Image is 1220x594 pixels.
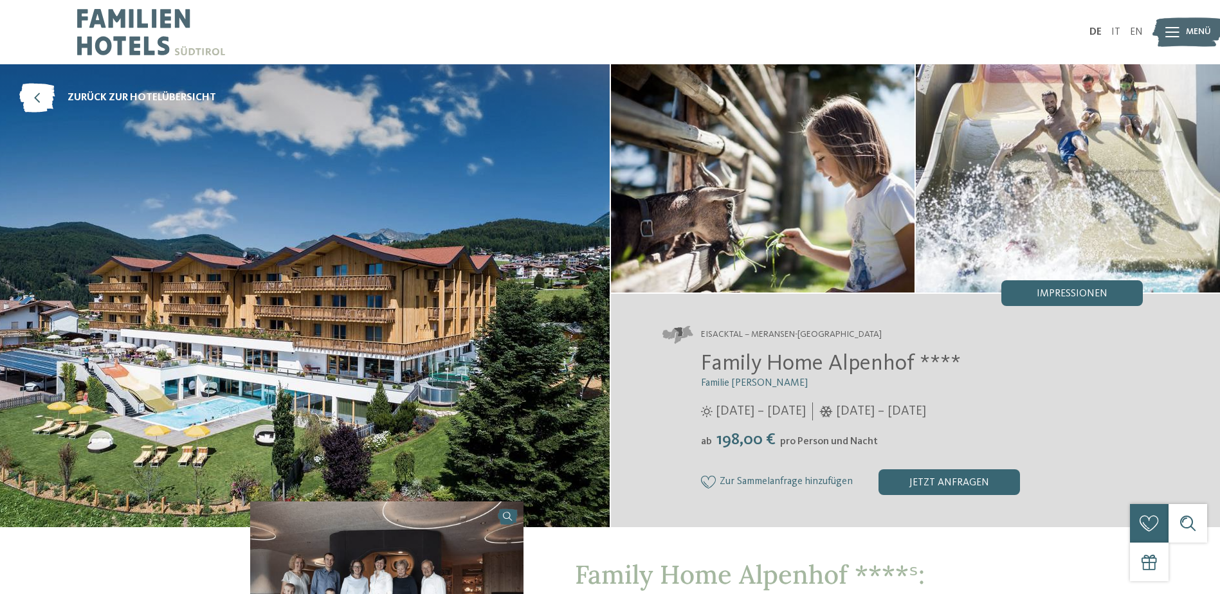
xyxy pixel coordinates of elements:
div: jetzt anfragen [879,469,1020,495]
img: Das Familienhotel in Meransen: alles ist möglich [611,64,915,292]
span: Familie [PERSON_NAME] [701,378,808,388]
span: Menü [1186,26,1211,39]
img: Das Familienhotel in Meransen: alles ist möglich [916,64,1220,292]
span: Family Home Alpenhof **** [701,352,961,375]
span: Zur Sammelanfrage hinzufügen [720,476,853,488]
span: Impressionen [1037,289,1107,299]
span: [DATE] – [DATE] [836,402,926,420]
span: [DATE] – [DATE] [716,402,806,420]
span: 198,00 € [713,431,779,448]
i: Öffnungszeiten im Winter [819,406,833,417]
i: Öffnungszeiten im Sommer [701,406,713,417]
a: EN [1130,27,1143,37]
a: zurück zur Hotelübersicht [19,84,216,113]
span: Eisacktal – Meransen-[GEOGRAPHIC_DATA] [701,328,882,341]
span: ab [701,437,712,447]
span: zurück zur Hotelübersicht [68,91,216,105]
a: DE [1089,27,1102,37]
a: IT [1111,27,1120,37]
span: pro Person und Nacht [780,437,878,447]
